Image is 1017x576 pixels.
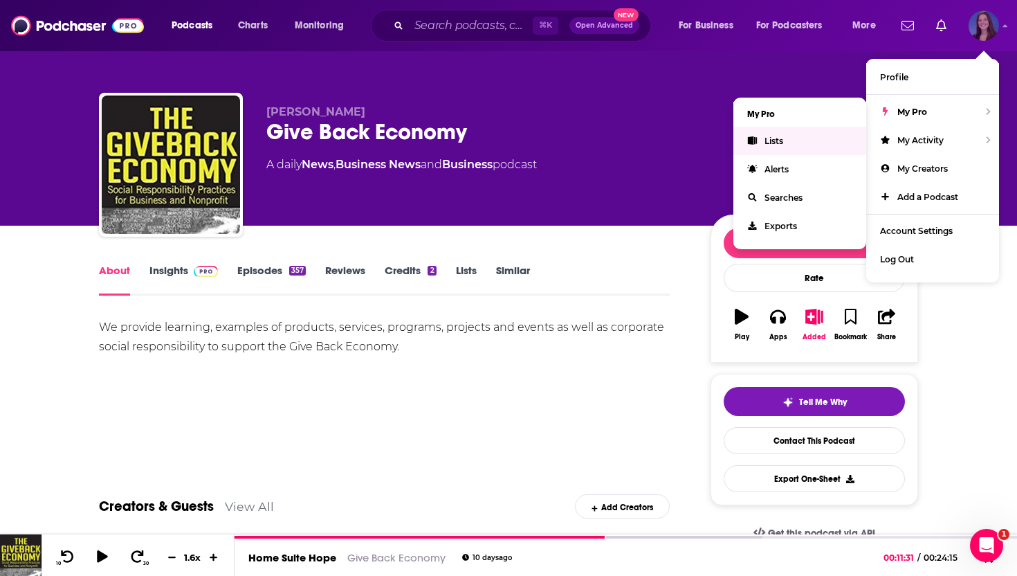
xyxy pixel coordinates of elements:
button: Play [724,300,760,350]
button: open menu [162,15,230,37]
div: Apps [769,333,787,341]
a: Get this podcast via API [742,516,886,550]
span: For Podcasters [756,16,823,35]
button: Follow [724,228,905,258]
span: ⌘ K [533,17,558,35]
span: 1 [998,529,1009,540]
div: Search podcasts, credits, & more... [384,10,664,42]
a: Home Suite Hope [248,551,336,564]
span: 00:11:31 [883,552,917,563]
button: 10 [53,549,80,566]
span: My Pro [897,107,927,117]
a: Add a Podcast [866,183,999,211]
a: Reviews [325,264,365,296]
a: Similar [496,264,530,296]
img: Podchaser Pro [194,266,218,277]
button: open menu [669,15,751,37]
div: A daily podcast [266,156,537,173]
div: Play [735,333,749,341]
div: 33Good podcast? Give it some love! [711,105,918,191]
button: open menu [747,15,843,37]
span: New [614,8,639,21]
a: Account Settings [866,217,999,245]
div: 357 [289,266,306,276]
button: open menu [285,15,362,37]
a: Lists [456,264,477,296]
button: Bookmark [832,300,868,350]
span: My Creators [897,163,948,174]
img: User Profile [969,10,999,41]
span: Get this podcast via API [768,528,875,539]
button: Apps [760,300,796,350]
span: Logged in as emmadonovan [969,10,999,41]
a: Give Back Economy [347,551,446,564]
span: 00:24:15 [920,552,971,563]
div: Share [877,333,896,341]
div: Bookmark [834,333,867,341]
button: 30 [125,549,152,566]
a: About [99,264,130,296]
span: Charts [238,16,268,35]
span: 10 [56,561,61,566]
div: 10 days ago [462,554,512,561]
div: Added [803,333,826,341]
a: Business [442,158,493,171]
span: More [852,16,876,35]
a: Charts [229,15,276,37]
span: Profile [880,72,908,82]
img: Podchaser - Follow, Share and Rate Podcasts [11,12,144,39]
span: Podcasts [172,16,212,35]
div: 1.6 x [181,552,205,563]
a: Episodes357 [237,264,306,296]
button: Show profile menu [969,10,999,41]
a: InsightsPodchaser Pro [149,264,218,296]
button: Share [869,300,905,350]
span: Tell Me Why [799,397,847,408]
a: Business News [336,158,421,171]
a: Creators & Guests [99,498,214,515]
span: Log Out [880,254,914,264]
iframe: Intercom live chat [970,529,1003,562]
span: Account Settings [880,226,953,236]
button: tell me why sparkleTell Me Why [724,387,905,416]
a: Credits2 [385,264,436,296]
img: Give Back Economy [102,96,240,234]
input: Search podcasts, credits, & more... [409,15,533,37]
span: My Activity [897,135,944,145]
div: Add Creators [575,494,670,519]
a: My Creators [866,154,999,183]
span: Add a Podcast [897,192,958,202]
div: 2 [428,266,436,276]
a: News [302,158,333,171]
button: Added [796,300,832,350]
span: [PERSON_NAME] [266,105,365,118]
a: Contact This Podcast [724,427,905,454]
button: open menu [843,15,893,37]
span: , [333,158,336,171]
ul: Show profile menu [866,59,999,282]
a: Show notifications dropdown [896,14,919,37]
span: For Business [679,16,733,35]
span: 30 [143,561,149,566]
span: Monitoring [295,16,344,35]
img: tell me why sparkle [782,397,794,408]
span: and [421,158,442,171]
span: / [917,552,920,563]
button: Export One-Sheet [724,465,905,492]
a: Profile [866,63,999,91]
span: Open Advanced [576,22,633,29]
a: View All [225,499,274,514]
div: Rate [724,264,905,292]
div: We provide learning, examples of products, services, programs, projects and events as well as cor... [99,318,670,357]
a: Show notifications dropdown [931,14,952,37]
button: Open AdvancedNew [569,17,639,34]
